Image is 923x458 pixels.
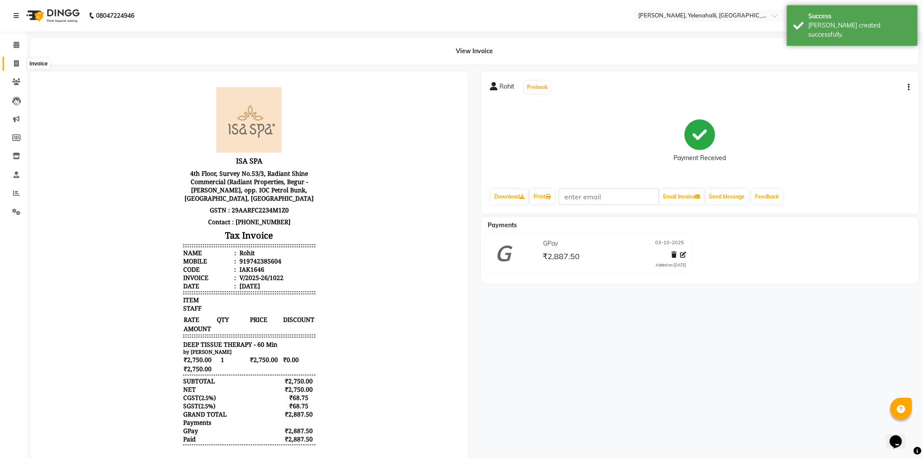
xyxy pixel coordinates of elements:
span: ₹2,750.00 [210,275,243,284]
button: Email Invoice [660,189,704,204]
div: IAK1646 [198,185,225,193]
h3: Tax Invoice [144,147,276,163]
p: 4th Floor, Survey No.53/3, Radiant Shine Commercial (Radiant Properties, Begur - [PERSON_NAME], o... [144,87,276,124]
div: ₹2,750.00 [244,305,276,313]
p: GSTN : 29AARFC2234M1Z0 [144,124,276,136]
a: Download [491,189,528,204]
input: enter email [559,188,659,205]
span: PRICE [210,235,243,244]
div: Bill created successfully. [809,21,911,39]
div: [DATE] [198,202,221,210]
span: SGST [144,321,159,330]
span: : [195,168,197,177]
span: : [195,185,197,193]
span: 2.5% [161,322,174,330]
span: ₹0.00 [244,275,276,284]
a: Feedback [752,189,783,204]
span: 03-10-2025 [656,239,684,248]
span: : [195,193,197,202]
button: Prebook [525,81,550,93]
span: RATE [144,235,176,244]
p: Contact : [PHONE_NUMBER] [144,136,276,147]
img: logo [22,3,82,28]
span: ₹2,887.50 [543,251,580,263]
button: Send Message [706,189,749,204]
iframe: chat widget [886,423,914,449]
div: Invoice [144,193,197,202]
div: ₹68.75 [244,321,276,330]
span: ₹2,750.00 [144,275,176,284]
span: DEEP TISSUE THERAPY - 60 Min [144,260,238,268]
span: GPay [144,346,159,355]
a: Print [530,189,554,204]
div: ( ) [144,313,177,321]
small: by [PERSON_NAME] [144,268,192,275]
span: DISCOUNT [244,235,276,244]
div: ( ) [144,321,176,330]
div: Invoice [27,58,50,69]
span: Payments [488,221,517,229]
span: 2.5% [162,314,174,321]
b: 08047224946 [96,3,134,28]
span: 1 [177,275,209,284]
div: Payment Received [674,154,726,163]
div: NET [144,305,157,313]
span: : [195,177,197,185]
div: Success [809,12,911,21]
div: Rohit [198,168,215,177]
span: Rohit [499,82,514,94]
div: Date [144,202,197,210]
span: QTY [177,235,209,244]
span: : [195,202,197,210]
div: Added on [DATE] [656,262,687,268]
img: file_1713841585667.jpeg [177,7,243,72]
div: Name [144,168,197,177]
div: SUBTOTAL [144,297,176,305]
div: 919742385604 [198,177,242,185]
div: ₹2,887.50 [244,346,276,355]
div: ₹2,887.50 [244,330,276,338]
div: View Invoice [31,38,919,65]
span: GPay [543,239,558,248]
div: V/2025-26/1022 [198,193,244,202]
div: Mobile [144,177,197,185]
span: ₹2,750.00 [144,284,176,293]
h3: ISA SPA [144,74,276,87]
span: ITEM [144,215,160,224]
div: ₹68.75 [244,313,276,321]
div: Code [144,185,197,193]
div: ₹2,750.00 [244,297,276,305]
span: STAFF [144,224,162,232]
div: Paid [144,355,157,363]
div: Payments [144,338,172,346]
div: GRAND TOTAL [144,330,188,338]
div: ₹2,887.50 [244,355,276,363]
span: AMOUNT [144,244,176,253]
span: CGST [144,313,160,321]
